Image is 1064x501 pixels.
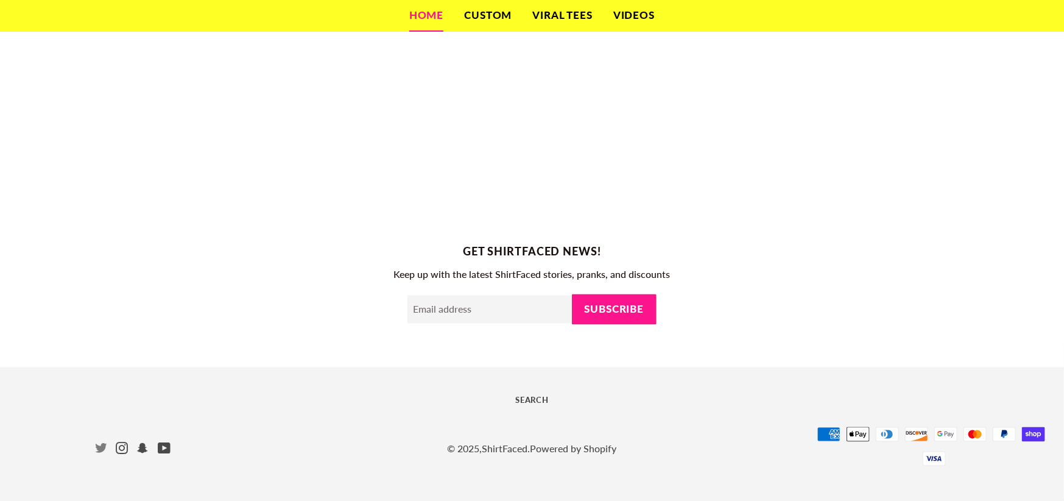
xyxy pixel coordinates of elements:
[572,294,657,324] button: Subscribe
[585,303,644,316] span: Subscribe
[407,296,572,324] input: Email address
[448,443,617,455] span: © 2025, .
[504,392,561,409] a: Search
[482,443,528,455] a: ShirtFaced
[530,443,617,455] a: Powered by Shopify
